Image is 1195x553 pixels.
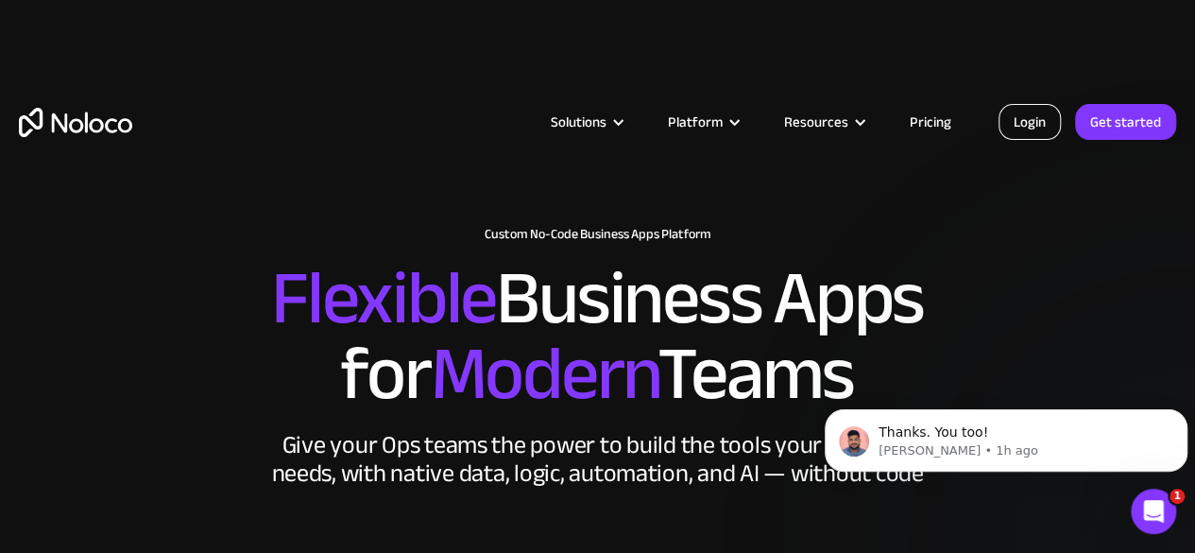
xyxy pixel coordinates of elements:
[668,110,723,134] div: Platform
[817,370,1195,502] iframe: Intercom notifications message
[19,261,1176,412] h2: Business Apps for Teams
[527,110,644,134] div: Solutions
[999,104,1061,140] a: Login
[760,110,886,134] div: Resources
[271,228,496,369] span: Flexible
[430,303,657,444] span: Modern
[551,110,606,134] div: Solutions
[886,110,975,134] a: Pricing
[1131,489,1176,534] iframe: Intercom live chat
[19,227,1176,242] h1: Custom No-Code Business Apps Platform
[784,110,848,134] div: Resources
[267,431,929,488] div: Give your Ops teams the power to build the tools your business needs, with native data, logic, au...
[644,110,760,134] div: Platform
[1075,104,1176,140] a: Get started
[19,108,132,137] a: home
[1169,489,1185,504] span: 1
